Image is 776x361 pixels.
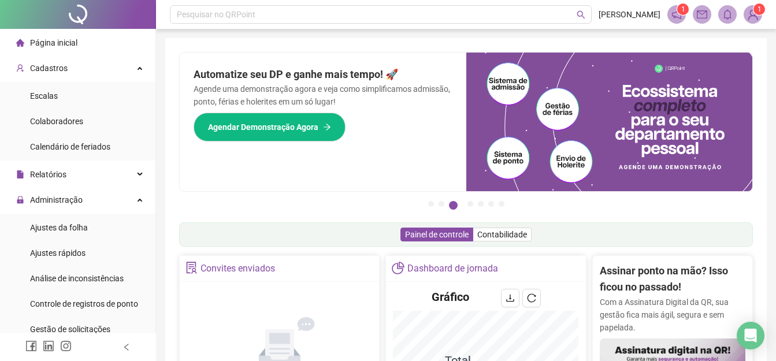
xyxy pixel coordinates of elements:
[506,293,515,303] span: download
[30,142,110,151] span: Calendário de feriados
[428,201,434,207] button: 1
[16,170,24,178] span: file
[25,340,37,352] span: facebook
[467,201,473,207] button: 4
[30,38,77,47] span: Página inicial
[30,223,88,232] span: Ajustes da folha
[753,3,765,15] sup: Atualize o seu contato no menu Meus Dados
[432,289,469,305] h4: Gráfico
[30,248,86,258] span: Ajustes rápidos
[677,3,689,15] sup: 1
[439,201,444,207] button: 2
[194,66,452,83] h2: Automatize seu DP e ganhe mais tempo! 🚀
[499,201,504,207] button: 7
[744,6,762,23] img: 73019
[208,121,318,133] span: Agendar Demonstração Agora
[43,340,54,352] span: linkedin
[681,5,685,13] span: 1
[122,343,131,351] span: left
[323,123,331,131] span: arrow-right
[194,113,346,142] button: Agendar Demonstração Agora
[722,9,733,20] span: bell
[737,322,764,349] div: Open Intercom Messenger
[185,262,198,274] span: solution
[30,299,138,308] span: Controle de registros de ponto
[600,296,745,334] p: Com a Assinatura Digital da QR, sua gestão fica mais ágil, segura e sem papelada.
[30,91,58,101] span: Escalas
[60,340,72,352] span: instagram
[30,274,124,283] span: Análise de inconsistências
[16,39,24,47] span: home
[30,117,83,126] span: Colaboradores
[478,201,484,207] button: 5
[16,196,24,204] span: lock
[392,262,404,274] span: pie-chart
[600,263,745,296] h2: Assinar ponto na mão? Isso ficou no passado!
[16,64,24,72] span: user-add
[407,259,498,278] div: Dashboard de jornada
[599,8,660,21] span: [PERSON_NAME]
[466,53,753,191] img: banner%2Fd57e337e-a0d3-4837-9615-f134fc33a8e6.png
[30,325,110,334] span: Gestão de solicitações
[477,230,527,239] span: Contabilidade
[30,64,68,73] span: Cadastros
[671,9,682,20] span: notification
[488,201,494,207] button: 6
[194,83,452,108] p: Agende uma demonstração agora e veja como simplificamos admissão, ponto, férias e holerites em um...
[697,9,707,20] span: mail
[758,5,762,13] span: 1
[577,10,585,19] span: search
[405,230,469,239] span: Painel de controle
[201,259,275,278] div: Convites enviados
[30,195,83,204] span: Administração
[527,293,536,303] span: reload
[449,201,458,210] button: 3
[30,170,66,179] span: Relatórios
